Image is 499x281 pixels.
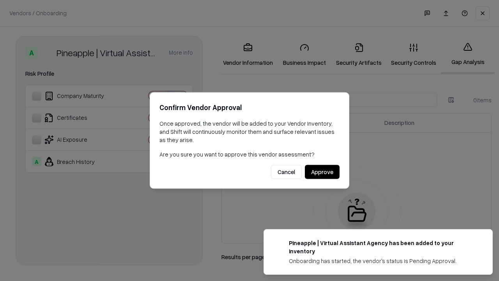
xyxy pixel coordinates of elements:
[159,150,340,158] p: Are you sure you want to approve this vendor assessment?
[271,165,302,179] button: Cancel
[159,119,340,144] p: Once approved, the vendor will be added to your Vendor Inventory, and Shift will continuously mon...
[305,165,340,179] button: Approve
[159,102,340,113] h2: Confirm Vendor Approval
[289,257,474,265] div: Onboarding has started, the vendor's status is Pending Approval.
[289,239,474,255] div: Pineapple | Virtual Assistant Agency has been added to your inventory
[273,239,283,248] img: trypineapple.com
